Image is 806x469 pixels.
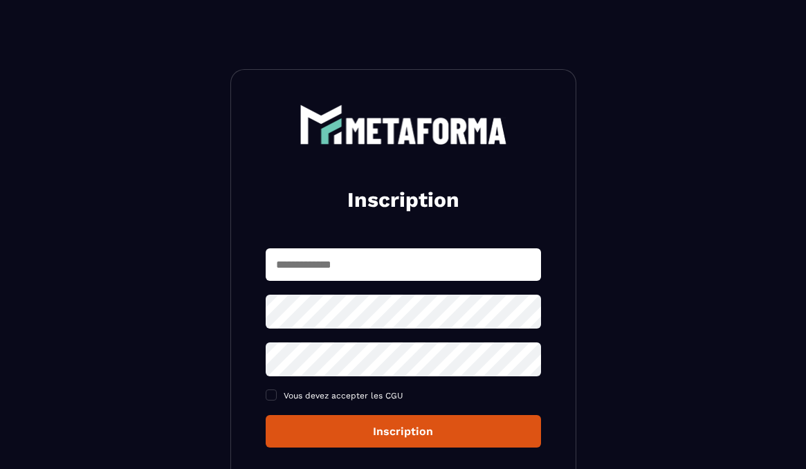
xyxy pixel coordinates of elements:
h2: Inscription [282,186,524,214]
img: logo [300,104,507,145]
span: Vous devez accepter les CGU [284,391,403,401]
div: Inscription [277,425,530,438]
a: logo [266,104,541,145]
button: Inscription [266,415,541,448]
